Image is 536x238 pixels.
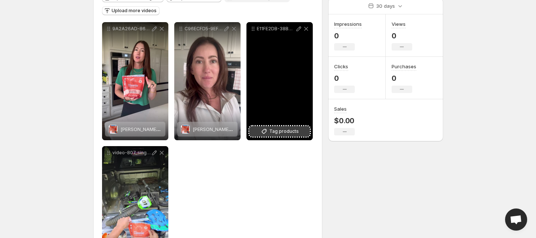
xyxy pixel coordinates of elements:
[334,116,355,125] p: $0.00
[249,126,310,137] button: Tag products
[102,22,168,140] div: 9A2A26AD-B69F-430B-AFF2-84F0E15C4BE2Kinnie Kids Immune & Hydration Drink Mix – Mixed Berry[PERSON...
[392,74,416,83] p: 0
[109,125,118,134] img: Kinnie Kids Immune & Hydration Drink Mix – Mixed Berry
[334,63,348,70] h3: Clicks
[334,20,362,28] h3: Impressions
[392,20,406,28] h3: Views
[505,208,527,231] a: Open chat
[102,6,160,15] button: Upload more videos
[334,31,362,40] p: 0
[112,8,157,14] span: Upload more videos
[257,26,295,32] p: E11FE2DB-38B7-4F19-964A-BCB7D7C50D37
[193,126,369,132] span: [PERSON_NAME] Kids Immune & Hydration Drink Mix – Mixed [PERSON_NAME]
[246,22,313,140] div: E11FE2DB-38B7-4F19-964A-BCB7D7C50D37Tag products
[185,26,223,32] p: C96ECFD5-9EF8-45D2-9FA5-F0BABC663746
[269,128,299,135] span: Tag products
[181,125,190,134] img: Kinnie Kids Immune & Hydration Drink Mix – Mixed Berry
[334,105,347,113] h3: Sales
[392,31,412,40] p: 0
[120,126,297,132] span: [PERSON_NAME] Kids Immune & Hydration Drink Mix – Mixed [PERSON_NAME]
[334,74,355,83] p: 0
[112,26,151,32] p: 9A2A26AD-B69F-430B-AFF2-84F0E15C4BE2
[174,22,241,140] div: C96ECFD5-9EF8-45D2-9FA5-F0BABC663746Kinnie Kids Immune & Hydration Drink Mix – Mixed Berry[PERSON...
[112,150,151,156] p: video-807_singular_display
[376,2,395,10] p: 30 days
[392,63,416,70] h3: Purchases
